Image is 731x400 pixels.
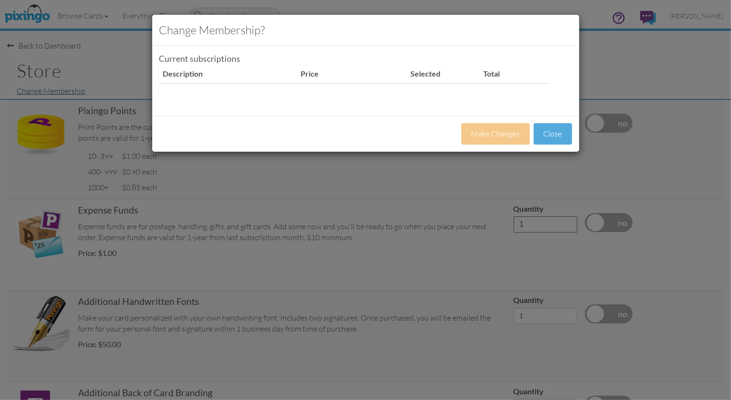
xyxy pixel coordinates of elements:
[371,65,480,83] th: Selected
[159,53,572,65] div: Current subscriptions
[480,65,550,83] th: Total
[461,123,530,145] button: Make Changes
[297,65,371,83] th: Price
[159,22,572,38] h3: Change Membership?
[534,123,572,145] button: Close
[159,65,297,83] th: Description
